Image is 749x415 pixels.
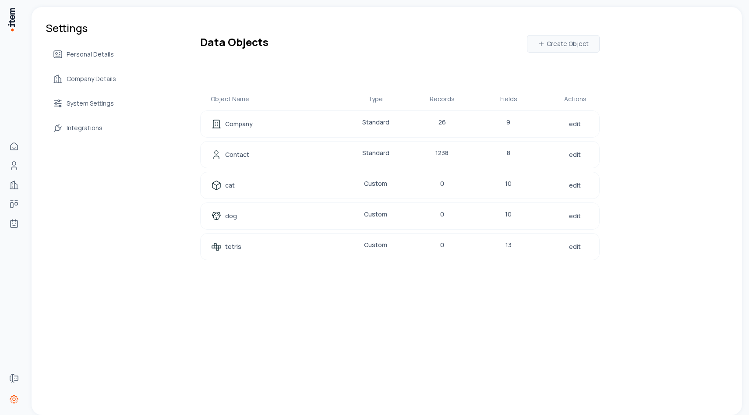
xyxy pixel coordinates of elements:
[527,35,600,53] button: Create Object
[46,21,123,35] h1: Settings
[495,210,523,219] p: 10
[362,241,390,249] p: Custom
[5,369,23,387] a: Forms
[428,95,456,103] div: Records
[46,119,123,137] a: Integrations
[362,118,390,127] p: Standard
[567,210,583,222] a: edit
[225,120,253,128] p: Company
[495,179,523,188] p: 10
[362,210,390,219] p: Custom
[67,74,116,83] span: Company Details
[567,118,583,130] a: edit
[495,95,523,103] div: Fields
[46,46,123,63] a: Personal Details
[5,138,23,155] a: Home
[211,95,323,103] div: Object Name
[428,149,456,157] p: 1238
[428,210,456,219] p: 0
[567,179,583,192] a: edit
[495,241,523,249] p: 13
[362,149,390,157] p: Standard
[428,179,456,188] p: 0
[225,212,237,220] p: dog
[495,118,523,127] p: 9
[46,70,123,88] a: Company Details
[5,176,23,194] a: Companies
[428,241,456,249] p: 0
[67,99,114,108] span: System Settings
[495,149,523,157] p: 8
[561,95,589,103] div: Actions
[5,390,23,408] a: Settings
[225,242,241,251] p: tetris
[361,95,389,103] div: Type
[5,215,23,232] a: Agents
[67,124,102,132] span: Integrations
[225,150,249,159] p: Contact
[7,7,16,32] img: Item Brain Logo
[362,179,390,188] p: Custom
[567,149,583,161] a: edit
[5,157,23,174] a: People
[225,181,235,190] p: cat
[46,95,123,112] a: System Settings
[5,195,23,213] a: Deals
[200,35,269,53] h1: Data Objects
[428,118,456,127] p: 26
[567,241,583,253] a: edit
[67,50,114,59] span: Personal Details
